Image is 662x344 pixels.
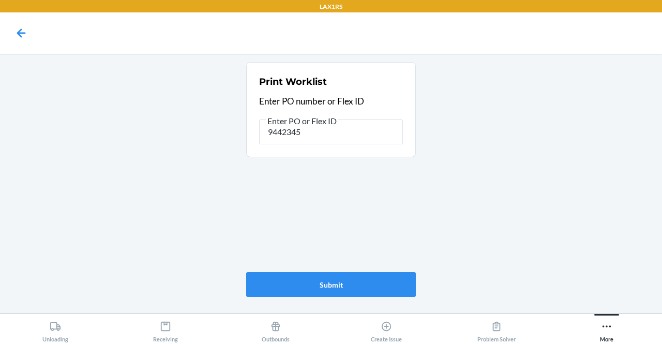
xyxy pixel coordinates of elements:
[552,314,662,342] button: More
[600,317,613,342] div: More
[441,314,551,342] button: Problem Solver
[320,2,342,11] p: LAX1RS
[259,119,403,144] input: Enter PO or Flex ID
[153,317,178,342] div: Receiving
[371,317,402,342] div: Create Issue
[110,314,220,342] button: Receiving
[221,314,331,342] button: Outbounds
[259,75,327,88] h2: Print Worklist
[246,272,416,297] button: Submit
[262,317,290,342] div: Outbounds
[477,317,516,342] div: Problem Solver
[331,314,441,342] button: Create Issue
[266,116,338,126] span: Enter PO or Flex ID
[42,317,68,342] div: Unloading
[259,95,403,108] p: Enter PO number or Flex ID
